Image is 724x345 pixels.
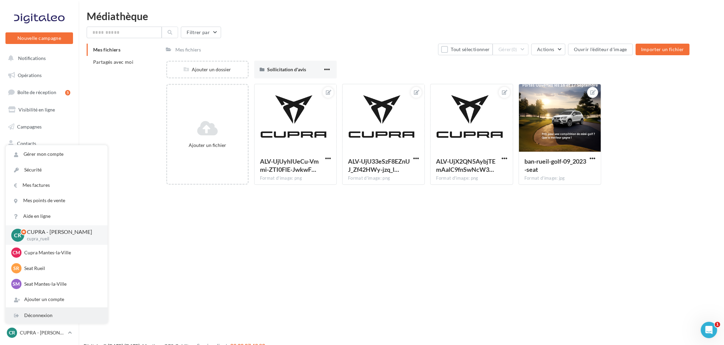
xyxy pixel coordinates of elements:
div: Ajouter un compte [6,292,107,307]
span: SM [13,281,20,287]
a: Contacts [4,136,74,151]
span: 1 [715,322,720,327]
span: Notifications [18,55,46,61]
a: Campagnes DataOnDemand [4,210,74,230]
span: CM [13,249,20,256]
a: PLV et print personnalisable [4,187,74,207]
span: ban-rueil-golf-09_2023-seat [524,157,586,173]
span: CR [9,329,15,336]
a: Médiathèque [4,153,74,168]
a: Opérations [4,68,74,82]
span: Campagnes [17,123,42,129]
div: Format d'image: png [348,175,419,181]
p: Cupra Mantes-la-Ville [24,249,99,256]
iframe: Intercom live chat [701,322,717,338]
span: ALV-UjU33eSzF8EZnUJ_Zf42HWy-jzq_lqoGc-upbVF-N-V8bW_VymtI [348,157,410,173]
p: Seat Rueil [24,265,99,272]
span: (0) [511,47,517,52]
button: Tout sélectionner [438,44,493,55]
a: Visibilité en ligne [4,103,74,117]
span: Partagés avec moi [93,59,133,65]
div: 5 [65,90,70,95]
button: Nouvelle campagne [5,32,73,44]
a: CR CUPRA - [PERSON_NAME] [5,326,73,339]
span: Boîte de réception [17,89,56,95]
p: Seat Mantes-la-Ville [24,281,99,287]
span: Contacts [17,140,36,146]
span: Sollicitation d'avis [267,66,306,72]
a: Aide en ligne [6,209,107,224]
button: Actions [531,44,565,55]
button: Importer un fichier [636,44,690,55]
a: Boîte de réception5 [4,85,74,100]
button: Gérer(0) [493,44,528,55]
div: Mes fichiers [176,46,201,53]
span: SR [14,265,19,272]
button: Ouvrir l'éditeur d'image [568,44,633,55]
span: ALV-UjUyhIUeCu-Vmmi-ZTI0FlE-JwkwFDXkWf_Pm1qfjaVYjXN-D7pJ [260,157,319,173]
a: Mes points de vente [6,193,107,208]
span: Actions [537,46,554,52]
span: CR [14,231,21,239]
button: Filtrer par [181,27,221,38]
a: Mes factures [6,178,107,193]
span: Importer un fichier [641,46,684,52]
span: Opérations [18,72,42,78]
div: Médiathèque [87,11,716,21]
a: Calendrier [4,170,74,185]
span: ALV-UjX2QN5AybjTEmAalC9fnSwNcW3NqKu_lVnd5EJG2vbV3OHnkgSU [436,157,495,173]
span: Mes fichiers [93,47,120,52]
div: Ajouter un dossier [167,66,248,73]
div: Déconnexion [6,308,107,323]
div: Format d'image: png [436,175,507,181]
p: CUPRA - [PERSON_NAME] [27,228,97,236]
button: Notifications [4,51,72,65]
a: Campagnes [4,120,74,134]
div: Format d'image: png [260,175,331,181]
span: Visibilité en ligne [18,107,55,112]
p: CUPRA - [PERSON_NAME] [20,329,65,336]
a: Gérer mon compte [6,147,107,162]
div: Ajouter un fichier [170,142,245,149]
p: cupra_rueil [27,236,97,242]
div: Format d'image: jpg [524,175,595,181]
a: Sécurité [6,162,107,178]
